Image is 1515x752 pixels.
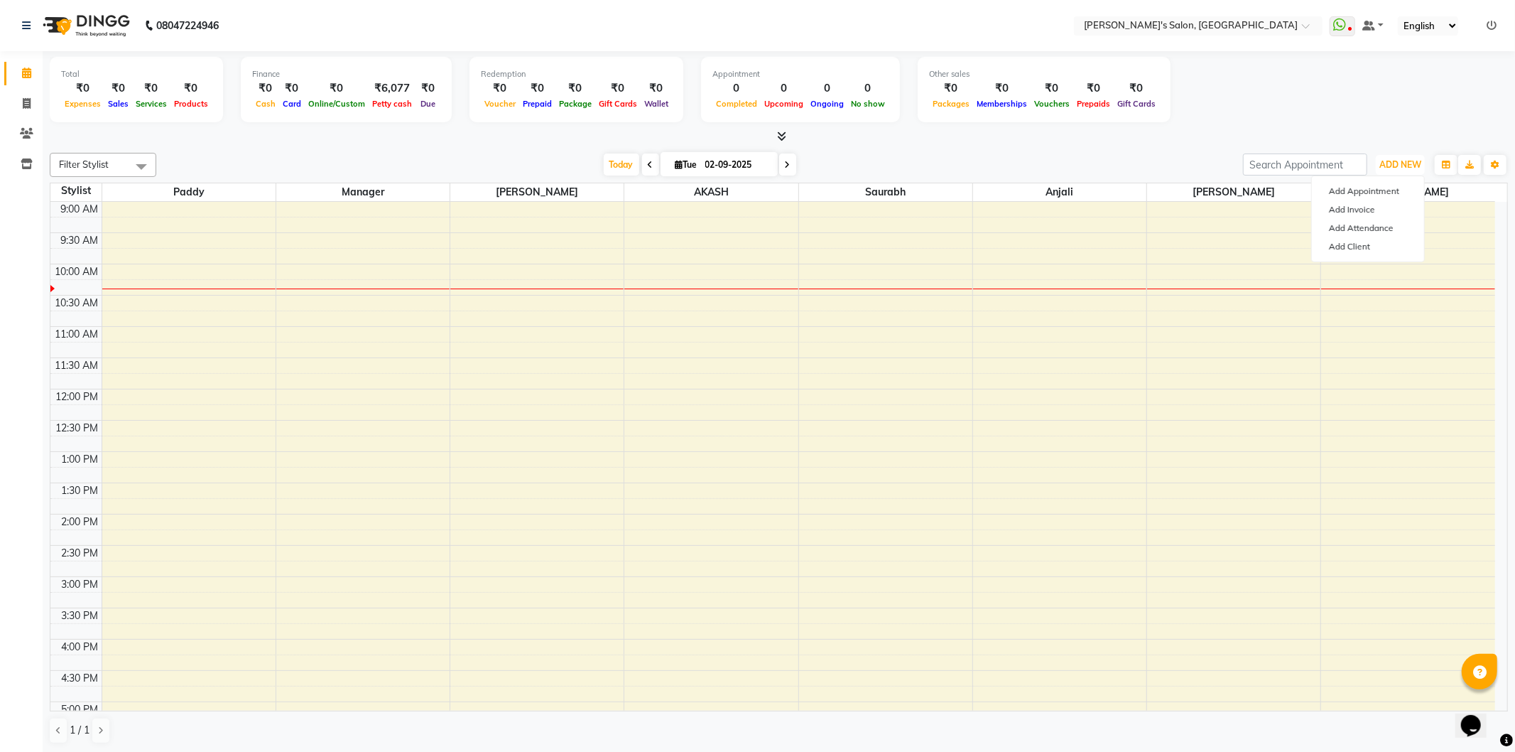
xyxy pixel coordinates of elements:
div: Total [61,68,212,80]
div: 0 [847,80,889,97]
div: ₹0 [641,80,672,97]
img: logo [36,6,134,45]
div: ₹0 [1073,80,1114,97]
span: Prepaid [519,99,555,109]
span: Sales [104,99,132,109]
div: ₹0 [61,80,104,97]
span: Gift Cards [595,99,641,109]
div: Stylist [50,183,102,198]
span: Card [279,99,305,109]
div: ₹0 [595,80,641,97]
span: Memberships [973,99,1031,109]
a: Add Invoice [1312,200,1424,219]
span: Due [417,99,439,109]
span: [PERSON_NAME] [450,183,624,201]
div: ₹0 [519,80,555,97]
span: Vouchers [1031,99,1073,109]
div: ₹0 [481,80,519,97]
span: Cash [252,99,279,109]
div: 0 [807,80,847,97]
div: 3:30 PM [59,608,102,623]
span: Today [604,154,639,176]
div: ₹0 [1031,80,1073,97]
span: Voucher [481,99,519,109]
span: Manager [276,183,450,201]
div: 2:30 PM [59,546,102,561]
span: No show [847,99,889,109]
span: Anjali [973,183,1146,201]
span: Prepaids [1073,99,1114,109]
span: AKASH [624,183,798,201]
span: Upcoming [761,99,807,109]
div: ₹0 [170,80,212,97]
div: 10:30 AM [53,296,102,311]
a: Add Attendance [1312,219,1424,237]
span: Tue [672,159,701,170]
span: 1 / 1 [70,723,89,738]
div: 3:00 PM [59,577,102,592]
div: 4:30 PM [59,671,102,686]
div: 10:00 AM [53,264,102,279]
div: 1:30 PM [59,483,102,498]
div: 11:30 AM [53,358,102,373]
div: 5:00 PM [59,702,102,717]
div: 12:30 PM [53,421,102,436]
div: ₹0 [973,80,1031,97]
span: ADD NEW [1379,159,1421,170]
div: ₹0 [305,80,369,97]
div: ₹0 [555,80,595,97]
div: 0 [761,80,807,97]
div: Finance [252,68,440,80]
div: Redemption [481,68,672,80]
div: 11:00 AM [53,327,102,342]
span: Online/Custom [305,99,369,109]
div: 12:00 PM [53,390,102,404]
span: Completed [712,99,761,109]
div: ₹0 [104,80,132,97]
div: ₹0 [252,80,279,97]
a: Add Client [1312,237,1424,256]
button: Add Appointment [1312,182,1424,200]
div: Appointment [712,68,889,80]
span: Expenses [61,99,104,109]
div: Other sales [929,68,1159,80]
div: 9:00 AM [58,202,102,217]
iframe: chat widget [1455,695,1501,738]
div: ₹0 [1114,80,1159,97]
span: Saurabh [799,183,972,201]
div: 4:00 PM [59,640,102,655]
b: 08047224946 [156,6,219,45]
div: ₹6,077 [369,80,416,97]
div: ₹0 [416,80,440,97]
span: Petty cash [369,99,416,109]
div: 1:00 PM [59,452,102,467]
span: Products [170,99,212,109]
span: Ongoing [807,99,847,109]
button: ADD NEW [1376,155,1425,175]
div: ₹0 [279,80,305,97]
div: 9:30 AM [58,233,102,248]
input: 2025-09-02 [701,154,772,176]
span: Wallet [641,99,672,109]
div: 2:00 PM [59,515,102,530]
span: Filter Stylist [59,159,109,170]
span: [PERSON_NAME] [1147,183,1320,201]
span: Gift Cards [1114,99,1159,109]
input: Search Appointment [1243,154,1367,176]
span: Package [555,99,595,109]
span: Paddy [102,183,276,201]
div: ₹0 [929,80,973,97]
span: Services [132,99,170,109]
span: Packages [929,99,973,109]
div: 0 [712,80,761,97]
div: ₹0 [132,80,170,97]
